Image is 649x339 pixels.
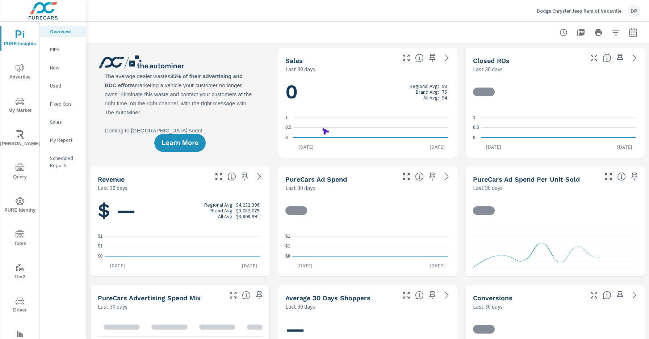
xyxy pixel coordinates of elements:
[442,95,447,101] p: 94
[98,234,103,239] text: $1
[154,134,206,152] button: Learn More
[424,143,450,151] p: [DATE]
[285,183,315,192] p: Last 30 days
[227,172,236,181] span: Total sales revenue over the selected date range. [Source: This data is sourced from the dealer’s...
[442,89,447,95] p: 75
[612,143,637,151] p: [DATE]
[3,130,37,148] span: [PERSON_NAME]
[608,25,623,40] button: Apply Filters
[473,65,503,73] p: Last 30 days
[410,83,439,89] p: Regional Avg:
[603,291,611,300] span: The number of dealer-specified goals completed by a visitor. [Source: This data is provided by th...
[401,289,412,301] button: Make Fullscreen
[629,289,640,301] a: See more details in report
[285,302,315,311] p: Last 30 days
[423,95,439,101] p: All Avg:
[40,116,86,127] div: Sales
[614,289,626,301] span: Save this to your personalized report
[537,8,621,14] p: Dodge Chrysler Jeep Ram of Vacaville
[3,197,37,215] span: PURE Identity
[603,54,611,62] span: Number of Repair Orders Closed by the selected dealership group over the selected time range. [So...
[40,98,86,109] div: Fixed Ops
[98,254,103,259] text: $0
[50,118,80,126] p: Sales
[3,230,37,248] span: Tools
[416,89,439,95] p: Brand Avg:
[285,57,303,64] h5: Sales
[254,171,265,182] a: See more details in report
[473,294,512,302] h5: Conversions
[98,175,125,183] h5: Revenue
[98,183,127,192] p: Last 30 days
[473,302,503,311] p: Last 30 days
[50,46,80,53] p: PIPA
[473,175,580,183] h5: PureCars Ad Spend Per Unit Sold
[254,289,265,301] span: Save this to your personalized report
[285,125,292,130] text: 0.5
[627,4,640,17] div: DP
[614,52,626,64] span: Save this to your personalized report
[40,44,86,55] div: PIPA
[441,52,453,64] a: See more details in report
[227,289,239,301] button: Make Fullscreen
[285,234,290,239] text: $1
[629,52,640,64] a: See more details in report
[50,136,80,144] p: My Report
[40,62,86,73] div: New
[204,202,234,208] p: Regional Avg:
[242,291,251,300] span: This table looks at how you compare to the amount of budget you spend per channel as opposed to y...
[3,164,37,181] span: Query
[40,135,86,145] div: My Report
[285,244,290,249] text: $1
[588,289,600,301] button: Make Fullscreen
[401,171,412,182] button: Make Fullscreen
[293,143,319,151] p: [DATE]
[292,262,318,269] p: [DATE]
[473,135,476,140] text: 0
[236,213,259,219] p: $3,808,991
[473,115,476,120] text: 1
[424,262,450,269] p: [DATE]
[481,143,506,151] p: [DATE]
[3,30,37,48] span: PURE Insights
[285,80,450,104] h1: 0
[415,291,424,300] span: A rolling 30 day total of daily Shoppers on the dealership website, averaged over the selected da...
[401,52,412,64] button: Make Fullscreen
[40,153,86,171] div: Scheduled Reports
[98,198,262,223] h1: $ —
[285,65,315,73] p: Last 30 days
[50,28,80,35] p: Overview
[40,26,86,37] div: Overview
[427,52,438,64] span: Save this to your personalized report
[415,172,424,181] span: Total cost of media for all PureCars channels for the selected dealership group over the selected...
[603,171,614,182] button: Make Fullscreen
[3,64,37,81] span: Advertise
[473,57,510,64] h5: Closed ROs
[427,171,438,182] span: Save this to your personalized report
[105,262,130,269] p: [DATE]
[98,244,103,249] text: $1
[3,263,37,281] span: Tier2
[50,100,80,107] p: Fixed Ops
[415,54,424,62] span: Number of vehicles sold by the dealership over the selected date range. [Source: This data is sou...
[285,294,370,302] h5: Average 30 Days Shoppers
[162,140,198,146] span: Learn More
[626,25,640,40] button: Select Date Range
[427,289,438,301] span: Save this to your personalized report
[473,183,503,192] p: Last 30 days
[285,135,288,140] text: 0
[98,294,201,302] h5: PureCars Advertising Spend Mix
[50,154,80,169] p: Scheduled Reports
[574,25,588,40] button: "Export Report to PDF"
[441,171,453,182] a: See more details in report
[617,172,626,181] span: Average cost of advertising per each vehicle sold at the dealer over the selected date range. The...
[473,125,479,130] text: 0.5
[218,213,234,219] p: All Avg:
[210,208,234,213] p: Brand Avg:
[629,171,640,182] span: Save this to your personalized report
[239,171,251,182] span: Save this to your personalized report
[236,208,259,213] p: $3,082,075
[591,25,606,40] button: Print Report
[441,289,453,301] a: See more details in report
[588,52,600,64] button: Make Fullscreen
